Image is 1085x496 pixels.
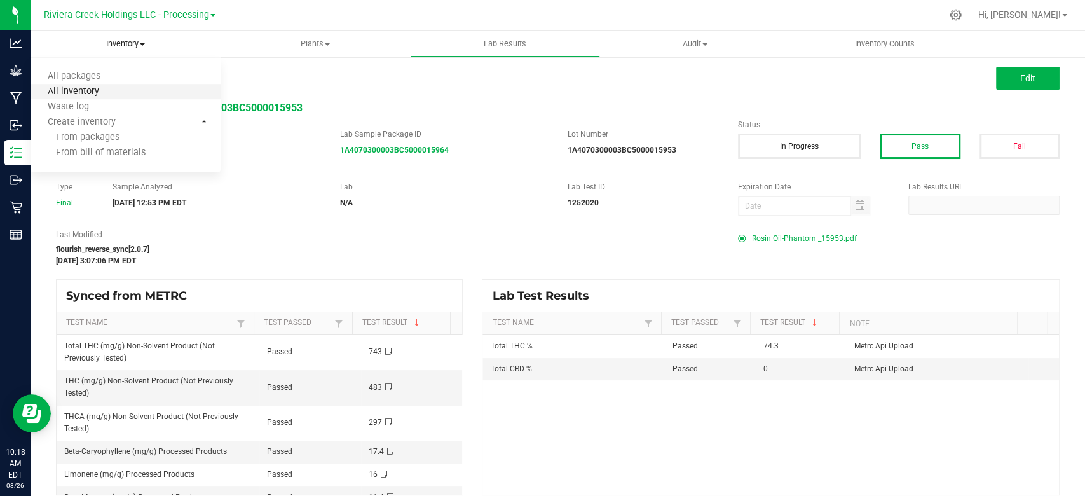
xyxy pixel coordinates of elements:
label: Lab [340,181,549,193]
p: 10:18 AM EDT [6,446,25,481]
a: Test NameSortable [66,318,233,328]
span: Lab Results [467,38,543,50]
button: In Progress [738,134,861,159]
span: Lab Test Results [492,289,598,303]
a: Filter [641,315,656,331]
div: Manage settings [948,9,964,21]
span: Total CBD % [490,364,531,373]
span: THC (mg/g) Non-Solvent Product (Not Previously Tested) [64,376,233,397]
form-radio-button: Primary COA [738,235,746,242]
button: Fail [979,134,1060,159]
label: Type [56,181,93,193]
a: 1A4070300003BC5000015964 [340,146,449,155]
a: Test ResultSortable [760,318,835,328]
strong: [DATE] 12:53 PM EDT [113,198,186,207]
strong: 1252020 [567,198,598,207]
inline-svg: Retail [10,201,22,214]
span: Total THC (mg/g) Non-Solvent Product (Not Previously Tested) [64,341,215,362]
label: Lab Test ID [567,181,718,193]
span: Passed [267,383,292,392]
span: 74.3 [763,341,779,350]
a: Filter [730,315,745,331]
label: Status [738,119,1060,130]
span: All packages [31,71,118,82]
span: Beta-Caryophyllene (mg/g) Processed Products [64,447,227,456]
span: 17.4 [369,447,384,456]
span: Waste log [31,102,106,113]
a: Test NameSortable [493,318,641,328]
inline-svg: Analytics [10,37,22,50]
label: Lab Sample Package ID [340,128,549,140]
span: Inventory Counts [838,38,932,50]
div: Final [56,197,93,209]
span: Passed [267,347,292,356]
label: Lot Number [567,128,718,140]
span: Sortable [810,318,820,328]
span: From bill of materials [31,148,146,158]
label: Expiration Date [738,181,889,193]
span: Metrc Api Upload [854,341,913,350]
span: Inventory [31,38,221,50]
span: 743 [369,347,382,356]
strong: N/A [340,198,353,207]
inline-svg: Grow [10,64,22,77]
inline-svg: Reports [10,228,22,241]
span: From packages [31,132,119,143]
span: Passed [267,447,292,456]
inline-svg: Inbound [10,119,22,132]
label: Sample Analyzed [113,181,321,193]
span: Edit [1020,73,1035,83]
span: Passed [672,364,698,373]
span: Passed [267,418,292,427]
span: 483 [369,383,382,392]
span: THCA (mg/g) Non-Solvent Product (Not Previously Tested) [64,412,238,433]
a: Inventory All packages All inventory Waste log Create inventory From packages From bill of materials [31,31,221,57]
a: 1A4070300003BC5000015953 [163,102,303,114]
span: Limonene (mg/g) Processed Products [64,470,194,479]
span: Sortable [412,318,422,328]
span: Metrc Api Upload [854,364,913,373]
a: Test PassedSortable [264,318,331,328]
span: 0 [763,364,768,373]
iframe: Resource center [13,394,51,432]
a: Inventory Counts [789,31,979,57]
label: Lab Results URL [908,181,1060,193]
span: Create inventory [31,117,133,128]
span: All inventory [31,86,116,97]
a: Test ResultSortable [362,318,446,328]
span: Riviera Creek Holdings LLC - Processing [44,10,209,20]
span: Rosin Oil-Phantom _15953.pdf [752,229,857,248]
a: Plants [221,31,411,57]
span: Passed [672,341,698,350]
span: 297 [369,418,382,427]
span: Total THC % [490,341,532,350]
span: 16 [369,470,378,479]
th: Note [839,312,1017,335]
span: Audit [601,38,789,50]
strong: [DATE] 3:07:06 PM EDT [56,256,136,265]
p: 08/26 [6,481,25,490]
label: Last Modified [56,229,719,240]
inline-svg: Manufacturing [10,92,22,104]
strong: flourish_reverse_sync[2.0.7] [56,245,149,254]
button: Pass [880,134,960,159]
span: Passed [267,470,292,479]
a: Filter [331,315,346,331]
span: Hi, [PERSON_NAME]! [978,10,1061,20]
a: Test PassedSortable [671,318,730,328]
a: Lab Results [410,31,600,57]
a: Filter [233,315,249,331]
inline-svg: Inventory [10,146,22,159]
strong: 1A4070300003BC5000015953 [567,146,676,155]
inline-svg: Outbound [10,174,22,186]
button: Edit [996,67,1060,90]
span: Synced from METRC [66,289,196,303]
a: Audit [600,31,790,57]
span: Plants [221,38,410,50]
